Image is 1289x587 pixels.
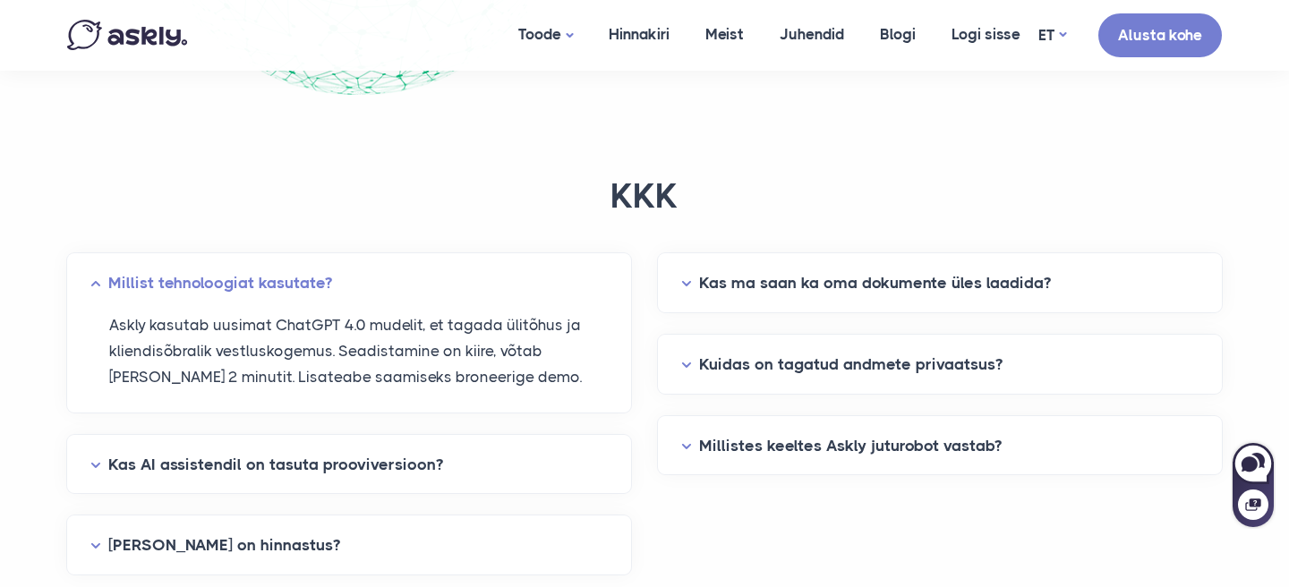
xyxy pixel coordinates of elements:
[109,312,609,390] p: Askly kasutab uusimat ChatGPT 4.0 mudelit, et tagada ülitõhus ja kliendisõbralik vestluskogemus. ...
[90,451,608,479] button: Kas AI assistendil on tasuta prooviversioon?
[1231,439,1276,529] iframe: Askly chat
[90,532,608,559] button: [PERSON_NAME] on hinnastus?
[1038,22,1066,48] a: ET
[67,175,1222,218] h2: KKK
[681,269,1199,297] button: Kas ma saan ka oma dokumente üles laadida?
[681,432,1199,460] button: Millistes keeltes Askly juturobot vastab?
[1098,13,1222,57] a: Alusta kohe
[67,20,187,50] img: Askly
[90,269,608,297] button: Millist tehnoloogiat kasutate?
[681,351,1199,379] button: Kuidas on tagatud andmete privaatsus?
